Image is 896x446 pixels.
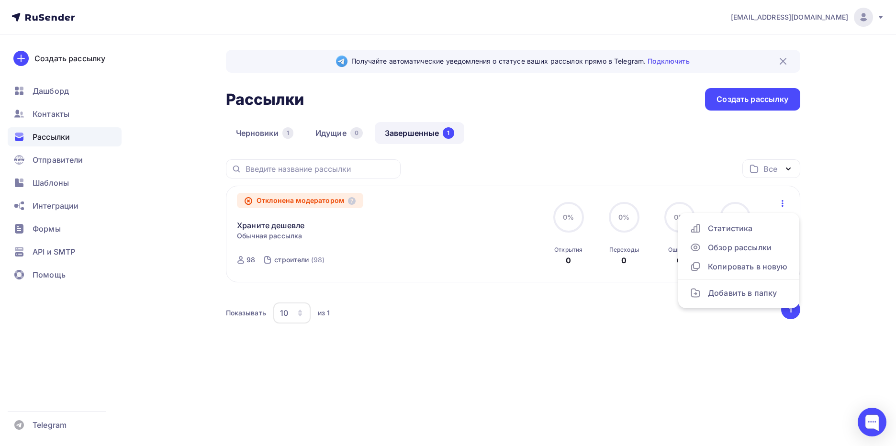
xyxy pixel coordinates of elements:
[668,246,691,254] div: Ошибки
[717,94,788,105] div: Создать рассылку
[731,8,885,27] a: [EMAIL_ADDRESS][DOMAIN_NAME]
[34,53,105,64] div: Создать рассылку
[318,308,330,318] div: из 1
[33,269,66,280] span: Помощь
[226,90,304,109] h2: Рассылки
[237,231,302,241] span: Обычная рассылка
[8,173,122,192] a: Шаблоны
[609,246,639,254] div: Переходы
[33,108,69,120] span: Контакты
[674,213,685,221] span: 0%
[8,150,122,169] a: Отправители
[781,300,800,319] button: Go to page 1
[731,12,848,22] span: [EMAIL_ADDRESS][DOMAIN_NAME]
[375,122,464,144] a: Завершенные1
[8,127,122,146] a: Рассылки
[226,308,266,318] div: Показывать
[563,213,574,221] span: 0%
[677,255,682,266] div: 0
[246,164,395,174] input: Введите название рассылки
[554,246,582,254] div: Открытия
[33,177,69,189] span: Шаблоны
[282,127,293,139] div: 1
[566,255,571,266] div: 0
[621,255,627,266] div: 0
[336,56,347,67] img: Telegram
[690,242,788,253] div: Обзор рассылки
[443,127,454,139] div: 1
[690,261,788,272] div: Копировать в новую
[226,122,303,144] a: Черновики1
[246,255,255,265] div: 98
[311,255,325,265] div: (98)
[280,307,288,319] div: 10
[273,252,325,268] a: строители (98)
[274,255,309,265] div: строители
[351,56,689,66] span: Получайте автоматические уведомления о статусе ваших рассылок прямо в Telegram.
[33,154,83,166] span: Отправители
[33,131,70,143] span: Рассылки
[690,223,788,234] div: Статистика
[8,81,122,100] a: Дашборд
[33,223,61,234] span: Формы
[8,219,122,238] a: Формы
[33,246,75,257] span: API и SMTP
[33,419,67,431] span: Telegram
[742,159,800,178] button: Все
[763,163,777,175] div: Все
[33,200,78,212] span: Интеграции
[618,213,629,221] span: 0%
[273,302,311,324] button: 10
[237,193,363,208] div: Отклонена модератором
[33,85,69,97] span: Дашборд
[237,220,304,231] a: Храните дешевле
[305,122,373,144] a: Идущие0
[779,300,800,319] ul: Pagination
[690,287,788,299] div: Добавить в папку
[350,127,363,139] div: 0
[648,57,689,65] a: Подключить
[8,104,122,123] a: Контакты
